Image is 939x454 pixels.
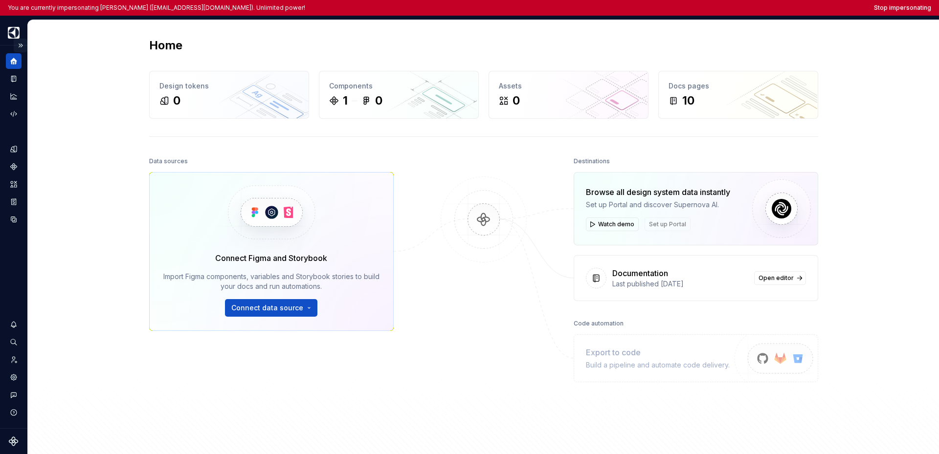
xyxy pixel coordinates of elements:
div: 0 [173,93,180,108]
div: 0 [513,93,520,108]
a: Invite team [6,352,22,368]
div: Components [329,81,469,91]
button: Watch demo [586,217,639,231]
a: Code automation [6,106,22,122]
span: Open editor [759,274,794,282]
a: Assets [6,176,22,192]
div: Documentation [612,267,668,279]
a: Open editor [754,271,806,285]
div: Assets [499,81,638,91]
a: Components [6,159,22,174]
button: Search ⌘K [6,334,22,350]
a: Assets0 [489,71,648,119]
a: Storybook stories [6,194,22,210]
a: Docs pages10 [658,71,818,119]
a: Design tokens0 [149,71,309,119]
p: You are currently impersonating [PERSON_NAME] ([EMAIL_ADDRESS][DOMAIN_NAME]). Unlimited power! [8,4,305,12]
div: Export to code [586,346,730,358]
a: Documentation [6,71,22,86]
div: Last published [DATE] [612,279,748,289]
div: Connect Figma and Storybook [215,252,327,264]
div: Set up Portal and discover Supernova AI. [586,200,730,210]
div: 0 [375,93,382,108]
span: Watch demo [598,220,634,228]
div: Docs pages [669,81,808,91]
a: Data sources [6,212,22,227]
h2: Home [149,38,182,53]
div: Import Figma components, variables and Storybook stories to build your docs and run automations. [163,272,380,291]
a: Home [6,53,22,69]
div: Code automation [574,317,624,330]
button: Connect data source [225,299,317,317]
span: Connect data source [231,303,303,313]
svg: Supernova Logo [9,436,19,446]
button: Contact support [6,387,22,403]
img: 1131f18f-9b94-42a4-847a-eabb54481545.png [8,27,20,39]
div: Build a pipeline and automate code delivery. [586,360,730,370]
div: Browse all design system data instantly [586,186,730,198]
div: 10 [682,93,694,108]
a: Design tokens [6,141,22,157]
button: Stop impersonating [874,4,931,12]
button: Expand sidebar [14,39,27,52]
div: Data sources [149,154,188,168]
a: Components10 [319,71,479,119]
button: Notifications [6,317,22,332]
a: Settings [6,369,22,385]
div: Destinations [574,154,610,168]
div: Design tokens [159,81,299,91]
a: Analytics [6,88,22,104]
div: 1 [343,93,348,108]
